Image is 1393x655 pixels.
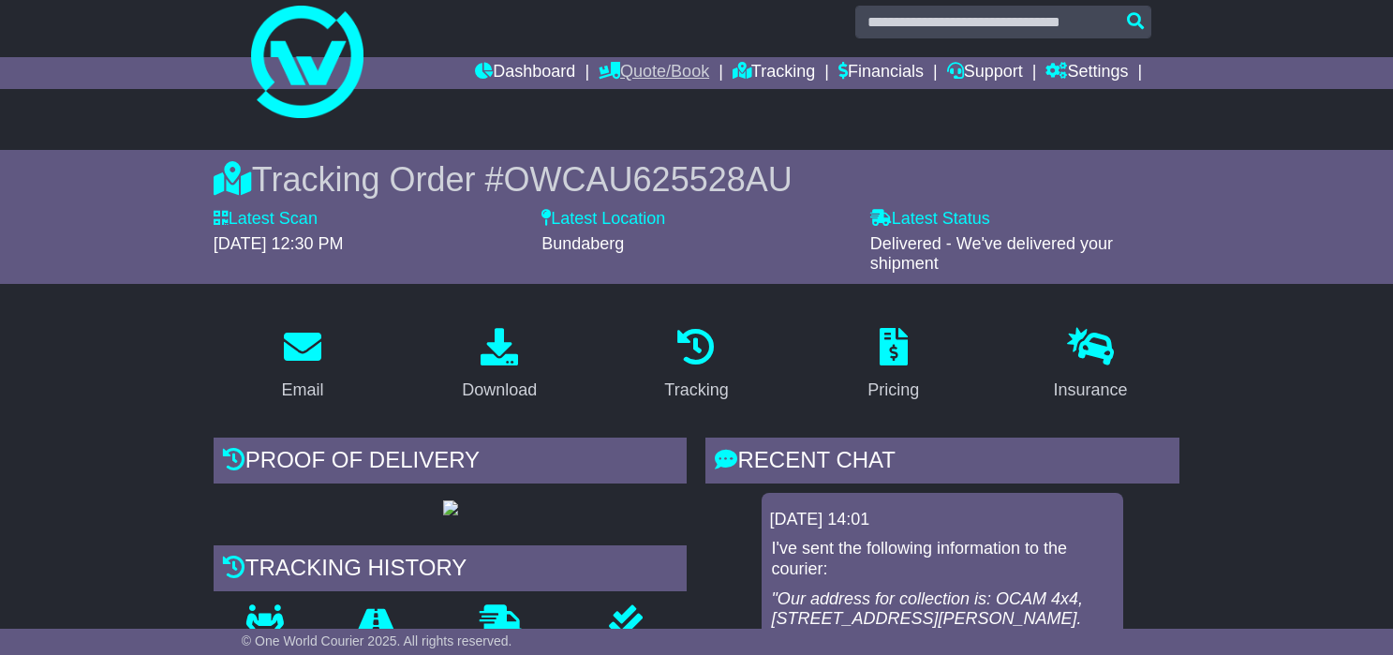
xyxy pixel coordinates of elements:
[855,321,931,409] a: Pricing
[214,545,688,596] div: Tracking history
[870,234,1113,274] span: Delivered - We've delivered your shipment
[214,438,688,488] div: Proof of Delivery
[870,209,990,230] label: Latest Status
[769,510,1116,530] div: [DATE] 14:01
[1053,378,1127,403] div: Insurance
[1041,321,1139,409] a: Insurance
[462,378,537,403] div: Download
[599,57,709,89] a: Quote/Book
[1045,57,1128,89] a: Settings
[705,438,1179,488] div: RECENT CHAT
[771,539,1114,579] p: I've sent the following information to the courier:
[443,500,458,515] img: GetPodImage
[652,321,740,409] a: Tracking
[504,160,793,199] span: OWCAU625528AU
[242,633,512,648] span: © One World Courier 2025. All rights reserved.
[838,57,924,89] a: Financials
[733,57,815,89] a: Tracking
[867,378,919,403] div: Pricing
[214,159,1179,200] div: Tracking Order #
[281,378,323,403] div: Email
[475,57,575,89] a: Dashboard
[214,209,318,230] label: Latest Scan
[947,57,1023,89] a: Support
[541,209,665,230] label: Latest Location
[214,234,344,253] span: [DATE] 12:30 PM
[541,234,624,253] span: Bundaberg
[269,321,335,409] a: Email
[450,321,549,409] a: Download
[664,378,728,403] div: Tracking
